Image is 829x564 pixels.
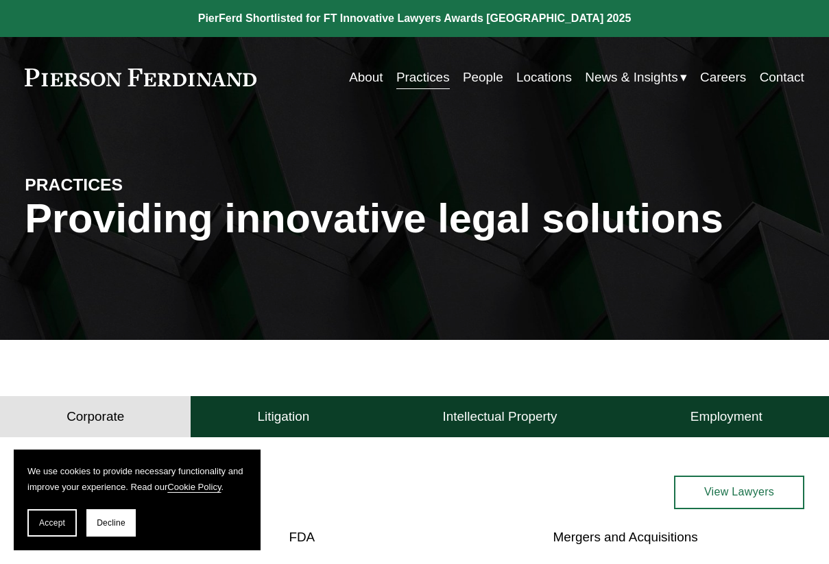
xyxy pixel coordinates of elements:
a: folder dropdown [585,64,686,90]
a: Mergers and Acquisitions [553,530,698,544]
a: FDA [289,530,315,544]
a: Careers [700,64,746,90]
button: Decline [86,509,136,537]
a: About [349,64,383,90]
a: Locations [516,64,572,90]
h4: Employment [690,408,762,425]
span: Accept [39,518,65,528]
p: We use cookies to provide necessary functionality and improve your experience. Read our . [27,463,247,495]
a: Practices [396,64,450,90]
a: People [463,64,503,90]
a: View Lawyers [674,476,804,509]
h4: Litigation [258,408,310,425]
button: Accept [27,509,77,537]
span: Decline [97,518,125,528]
h4: Intellectual Property [443,408,557,425]
a: Cookie Policy [167,482,221,492]
h4: Corporate [67,408,124,425]
h4: PRACTICES [25,174,219,195]
span: News & Insights [585,66,677,89]
section: Cookie banner [14,450,261,550]
h1: Providing innovative legal solutions [25,195,804,242]
a: Contact [760,64,804,90]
